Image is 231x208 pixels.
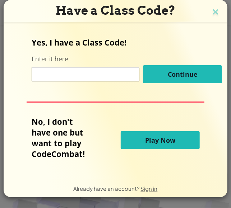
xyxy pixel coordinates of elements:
[74,185,141,192] span: Already have an account?
[145,136,175,145] span: Play Now
[32,37,199,48] p: Yes, I have a Class Code!
[211,7,220,18] img: close icon
[168,70,198,79] span: Continue
[56,3,175,18] span: Have a Class Code?
[143,65,222,83] button: Continue
[32,116,85,159] p: No, I don't have one but want to play CodeCombat!
[32,55,70,63] label: Enter it here:
[141,185,158,192] a: Sign in
[121,131,200,149] button: Play Now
